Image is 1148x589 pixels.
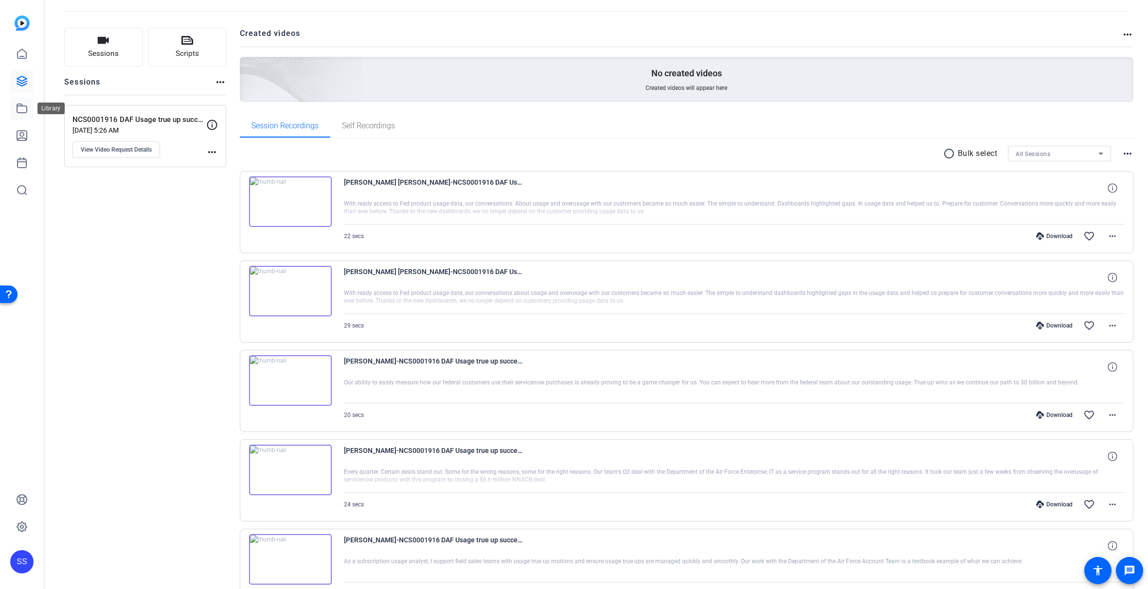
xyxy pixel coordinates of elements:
span: Created videos will appear here [646,84,727,92]
div: Download [1031,232,1077,240]
div: Library [37,103,65,114]
span: [PERSON_NAME]-NCS0001916 DAF Usage true up success sto-NCS0001916 DAF Usage true up success [PERS... [344,445,524,468]
span: All Sessions [1016,151,1050,157]
mat-icon: more_horiz [1107,320,1118,331]
img: thumb-nail [249,266,332,316]
span: [PERSON_NAME] [PERSON_NAME]-NCS0001916 DAF Usage true up success sto-NCS0001916 DAF Usage true up... [344,266,524,289]
img: thumb-nail [249,176,332,227]
p: [DATE] 5:26 AM [72,126,206,134]
span: 20 secs [344,412,364,418]
span: [PERSON_NAME] [PERSON_NAME]-NCS0001916 DAF Usage true up success sto-NCS0001916 DAF Usage true up... [344,176,524,200]
mat-icon: favorite_border [1083,230,1095,242]
mat-icon: favorite_border [1083,499,1095,510]
span: Sessions [88,48,119,59]
span: 29 secs [344,322,364,329]
div: Download [1031,411,1077,419]
mat-icon: more_horiz [1107,230,1118,242]
h2: Sessions [64,76,101,95]
mat-icon: more_horiz [215,76,226,88]
mat-icon: accessibility [1092,565,1104,576]
button: Sessions [64,28,143,67]
span: Scripts [176,48,199,59]
span: Self Recordings [342,122,395,130]
span: 22 secs [344,233,364,240]
h2: Created videos [240,28,1122,47]
mat-icon: more_horiz [1107,409,1118,421]
button: Scripts [148,28,227,67]
p: No created videos [651,68,722,79]
p: NCS0001916 DAF Usage true up success [PERSON_NAME] [72,114,206,125]
mat-icon: more_horiz [1107,499,1118,510]
span: [PERSON_NAME]-NCS0001916 DAF Usage true up success sto-NCS0001916 DAF Usage true up success [PERS... [344,355,524,379]
p: Bulk select [958,148,998,159]
mat-icon: more_horiz [1122,29,1133,40]
img: blue-gradient.svg [15,16,30,31]
div: Download [1031,322,1077,329]
mat-icon: more_horiz [1122,148,1133,159]
img: thumb-nail [249,534,332,585]
button: View Video Request Details [72,141,160,158]
img: thumb-nail [249,445,332,495]
img: thumb-nail [249,355,332,406]
mat-icon: favorite_border [1083,320,1095,331]
mat-icon: radio_button_unchecked [943,148,958,159]
mat-icon: message [1124,565,1135,576]
div: Download [1031,501,1077,508]
span: Session Recordings [251,122,319,130]
mat-icon: favorite_border [1083,409,1095,421]
span: 24 secs [344,501,364,508]
span: [PERSON_NAME]-NCS0001916 DAF Usage true up success sto-NCS0001916 DAF Usage true up success [PERS... [344,534,524,557]
div: SS [10,550,34,573]
mat-icon: more_horiz [206,146,218,158]
span: View Video Request Details [81,146,152,154]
